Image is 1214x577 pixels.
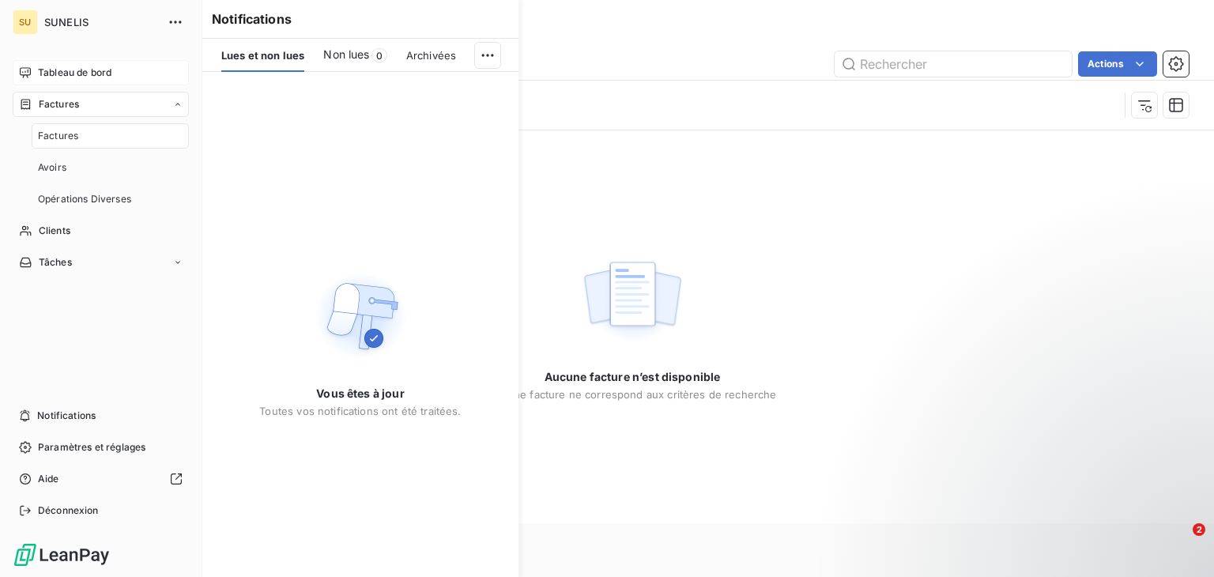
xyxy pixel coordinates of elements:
[44,16,158,28] span: SUNELIS
[38,129,78,143] span: Factures
[488,388,776,401] span: Aucune facture ne correspond aux critères de recherche
[39,224,70,238] span: Clients
[545,369,721,385] span: Aucune facture n’est disponible
[38,192,131,206] span: Opérations Diverses
[212,9,509,28] h6: Notifications
[39,255,72,270] span: Tâches
[13,542,111,568] img: Logo LeanPay
[37,409,96,423] span: Notifications
[38,66,111,80] span: Tableau de bord
[221,49,304,62] span: Lues et non lues
[38,440,145,454] span: Paramètres et réglages
[13,466,189,492] a: Aide
[259,405,461,417] span: Toutes vos notifications ont été traitées.
[38,503,99,518] span: Déconnexion
[835,51,1072,77] input: Rechercher
[310,266,411,367] img: Empty state
[582,253,683,351] img: empty state
[898,424,1214,534] iframe: Intercom notifications message
[1160,523,1198,561] iframe: Intercom live chat
[406,49,456,62] span: Archivées
[1078,51,1157,77] button: Actions
[38,472,59,486] span: Aide
[323,47,369,62] span: Non lues
[1193,523,1205,536] span: 2
[371,48,387,62] span: 0
[316,386,404,402] span: Vous êtes à jour
[39,97,79,111] span: Factures
[38,160,66,175] span: Avoirs
[13,9,38,35] div: SU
